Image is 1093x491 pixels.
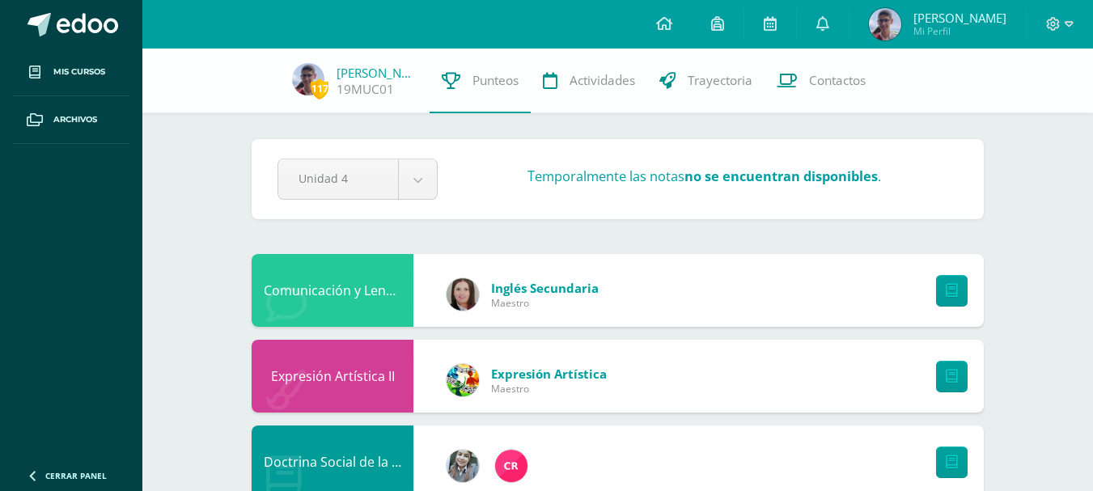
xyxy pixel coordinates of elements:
[472,72,519,89] span: Punteos
[299,159,378,197] span: Unidad 4
[447,364,479,396] img: 159e24a6ecedfdf8f489544946a573f0.png
[913,24,1006,38] span: Mi Perfil
[53,113,97,126] span: Archivos
[491,366,607,382] span: Expresión Artística
[647,49,765,113] a: Trayectoria
[495,450,527,482] img: 866c3f3dc5f3efb798120d7ad13644d9.png
[869,8,901,40] img: 108c31ba970ce73aae4c542f034b0b86.png
[809,72,866,89] span: Contactos
[292,63,324,95] img: 108c31ba970ce73aae4c542f034b0b86.png
[531,49,647,113] a: Actividades
[684,167,878,185] strong: no se encuentran disponibles
[337,65,417,81] a: [PERSON_NAME]
[53,66,105,78] span: Mis cursos
[765,49,878,113] a: Contactos
[527,167,881,185] h3: Temporalmente las notas .
[278,159,437,199] a: Unidad 4
[45,470,107,481] span: Cerrar panel
[491,296,599,310] span: Maestro
[337,81,394,98] a: 19MUC01
[311,78,328,99] span: 117
[447,450,479,482] img: cba4c69ace659ae4cf02a5761d9a2473.png
[447,278,479,311] img: 8af0450cf43d44e38c4a1497329761f3.png
[491,382,607,396] span: Maestro
[430,49,531,113] a: Punteos
[252,340,413,413] div: Expresión Artística II
[13,49,129,96] a: Mis cursos
[13,96,129,144] a: Archivos
[491,280,599,296] span: Inglés Secundaria
[252,254,413,327] div: Comunicación y Lenguaje L3 Inglés
[688,72,752,89] span: Trayectoria
[570,72,635,89] span: Actividades
[913,10,1006,26] span: [PERSON_NAME]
